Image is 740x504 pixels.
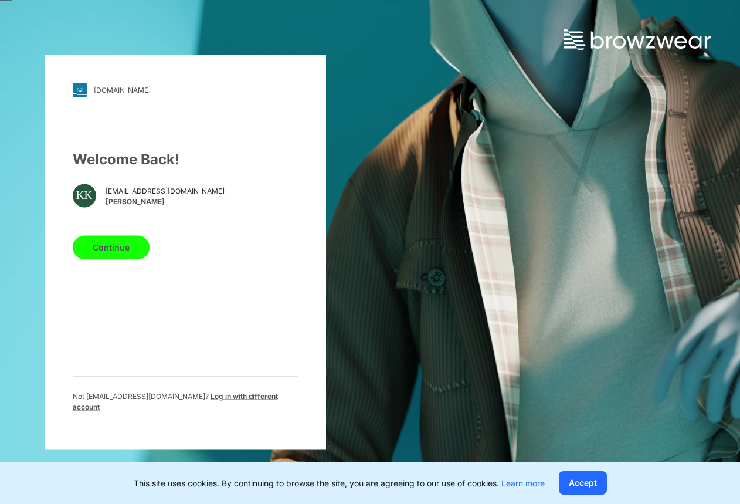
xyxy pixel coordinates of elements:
span: [PERSON_NAME] [106,197,225,207]
button: Continue [73,235,150,259]
img: browzwear-logo.73288ffb.svg [564,29,711,50]
p: Not [EMAIL_ADDRESS][DOMAIN_NAME] ? [73,391,298,412]
img: svg+xml;base64,PHN2ZyB3aWR0aD0iMjgiIGhlaWdodD0iMjgiIHZpZXdCb3g9IjAgMCAyOCAyOCIgZmlsbD0ibm9uZSIgeG... [73,83,87,97]
p: This site uses cookies. By continuing to browse the site, you are agreeing to our use of cookies. [134,477,545,489]
a: Learn more [501,478,545,488]
a: [DOMAIN_NAME] [73,83,298,97]
span: [EMAIL_ADDRESS][DOMAIN_NAME] [106,186,225,197]
div: KK [73,184,96,207]
button: Accept [559,471,607,495]
div: Welcome Back! [73,148,298,170]
div: [DOMAIN_NAME] [94,86,151,94]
